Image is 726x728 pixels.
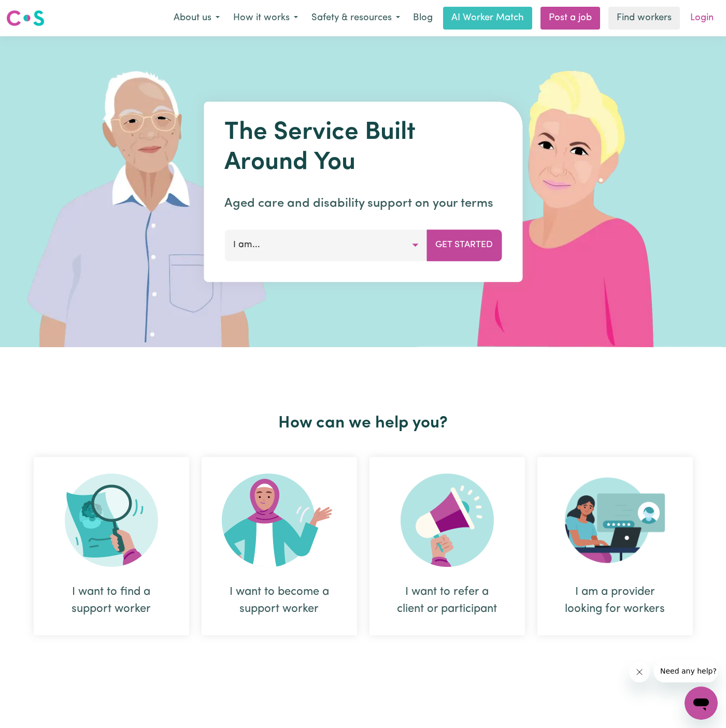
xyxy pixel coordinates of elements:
[34,457,189,635] div: I want to find a support worker
[608,7,680,30] a: Find workers
[224,230,427,261] button: I am...
[407,7,439,30] a: Blog
[685,687,718,720] iframe: Button to launch messaging window
[369,457,525,635] div: I want to refer a client or participant
[224,118,502,178] h1: The Service Built Around You
[224,194,502,213] p: Aged care and disability support on your terms
[537,457,693,635] div: I am a provider looking for workers
[6,9,45,27] img: Careseekers logo
[443,7,532,30] a: AI Worker Match
[65,474,158,567] img: Search
[562,583,668,618] div: I am a provider looking for workers
[629,662,650,682] iframe: Close message
[401,474,494,567] img: Refer
[226,7,305,29] button: How it works
[167,7,226,29] button: About us
[305,7,407,29] button: Safety & resources
[6,6,45,30] a: Careseekers logo
[654,660,718,682] iframe: Message from company
[59,583,164,618] div: I want to find a support worker
[226,583,332,618] div: I want to become a support worker
[27,413,699,433] h2: How can we help you?
[540,7,600,30] a: Post a job
[394,583,500,618] div: I want to refer a client or participant
[565,474,665,567] img: Provider
[684,7,720,30] a: Login
[202,457,357,635] div: I want to become a support worker
[426,230,502,261] button: Get Started
[222,474,337,567] img: Become Worker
